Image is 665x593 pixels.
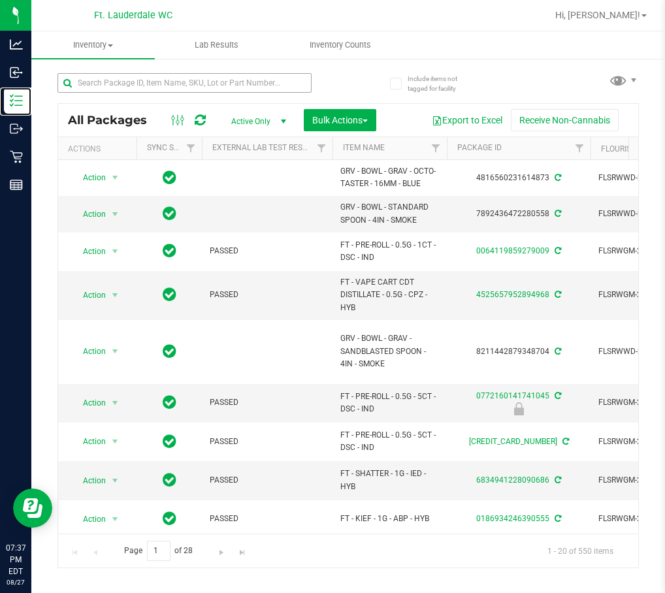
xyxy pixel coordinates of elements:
span: Ft. Lauderdale WC [94,10,172,21]
a: Sync Status [147,143,197,152]
span: Action [71,432,106,451]
span: select [107,286,123,304]
span: GRV - BOWL - STANDARD SPOON - 4IN - SMOKE [340,201,439,226]
span: GRV - BOWL - GRAV - OCTO-TASTER - 16MM - BLUE [340,165,439,190]
span: Sync from Compliance System [553,209,561,218]
span: FT - SHATTER - 1G - IED - HYB [340,468,439,492]
span: Sync from Compliance System [553,391,561,400]
inline-svg: Outbound [10,122,23,135]
a: 0186934246390555 [476,514,549,523]
a: Package ID [457,143,502,152]
span: In Sync [163,204,176,223]
a: External Lab Test Result [212,143,315,152]
span: Action [71,394,106,412]
span: Sync from Compliance System [553,514,561,523]
span: FT - PRE-ROLL - 0.5G - 5CT - DSC - IND [340,391,439,415]
span: select [107,432,123,451]
input: 1 [147,541,170,561]
span: Sync from Compliance System [553,173,561,182]
span: Sync from Compliance System [553,246,561,255]
span: PASSED [210,513,325,525]
span: In Sync [163,393,176,411]
a: Filter [425,137,447,159]
span: Include items not tagged for facility [408,74,473,93]
span: select [107,242,123,261]
span: FT - PRE-ROLL - 0.5G - 5CT - DSC - IND [340,429,439,454]
div: 4816560231614873 [445,172,592,184]
span: select [107,394,123,412]
span: PASSED [210,245,325,257]
span: Bulk Actions [312,115,368,125]
span: Sync from Compliance System [553,347,561,356]
a: 0064119859279009 [476,246,549,255]
span: PASSED [210,474,325,487]
a: Filter [311,137,332,159]
button: Bulk Actions [304,109,376,131]
span: Action [71,342,106,361]
a: Filter [569,137,591,159]
span: In Sync [163,432,176,451]
p: 08/27 [6,577,25,587]
a: Filter [180,137,202,159]
a: Inventory [31,31,155,59]
span: Action [71,286,106,304]
a: Item Name [343,143,385,152]
span: FT - KIEF - 1G - ABP - HYB [340,513,439,525]
span: Action [71,205,106,223]
span: Sync from Compliance System [560,437,569,446]
span: Lab Results [177,39,256,51]
span: select [107,342,123,361]
div: Actions [68,144,131,153]
inline-svg: Retail [10,150,23,163]
span: Action [71,510,106,528]
inline-svg: Inventory [10,94,23,107]
span: Hi, [PERSON_NAME]! [555,10,640,20]
span: 1 - 20 of 550 items [537,541,624,560]
span: Sync from Compliance System [553,475,561,485]
button: Receive Non-Cannabis [511,109,619,131]
span: All Packages [68,113,160,127]
span: select [107,205,123,223]
div: 8211442879348704 [445,345,592,358]
p: 07:37 PM EDT [6,542,25,577]
a: 0772160141741045 [476,391,549,400]
a: Inventory Counts [278,31,402,59]
span: In Sync [163,471,176,489]
iframe: Resource center [13,489,52,528]
span: In Sync [163,168,176,187]
a: 4525657952894968 [476,290,549,299]
div: Newly Received [445,402,592,415]
span: Action [71,168,106,187]
inline-svg: Reports [10,178,23,191]
span: Page of 28 [113,541,204,561]
span: Sync from Compliance System [553,290,561,299]
a: 6834941228090686 [476,475,549,485]
div: 7892436472280558 [445,208,592,220]
inline-svg: Analytics [10,38,23,51]
a: Go to the next page [212,541,231,558]
span: PASSED [210,436,325,448]
span: In Sync [163,285,176,304]
span: In Sync [163,509,176,528]
span: PASSED [210,396,325,409]
a: [CREDIT_CARD_NUMBER] [469,437,557,446]
span: In Sync [163,342,176,361]
span: Action [71,472,106,490]
inline-svg: Inbound [10,66,23,79]
span: Action [71,242,106,261]
span: PASSED [210,289,325,301]
span: Inventory [31,39,155,51]
a: Lab Results [155,31,278,59]
span: select [107,510,123,528]
span: GRV - BOWL - GRAV - SANDBLASTED SPOON - 4IN - SMOKE [340,332,439,370]
span: select [107,472,123,490]
button: Export to Excel [423,109,511,131]
span: In Sync [163,242,176,260]
span: FT - VAPE CART CDT DISTILLATE - 0.5G - CPZ - HYB [340,276,439,314]
a: Go to the last page [233,541,251,558]
span: select [107,168,123,187]
input: Search Package ID, Item Name, SKU, Lot or Part Number... [57,73,312,93]
span: Inventory Counts [292,39,389,51]
span: FT - PRE-ROLL - 0.5G - 1CT - DSC - IND [340,239,439,264]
